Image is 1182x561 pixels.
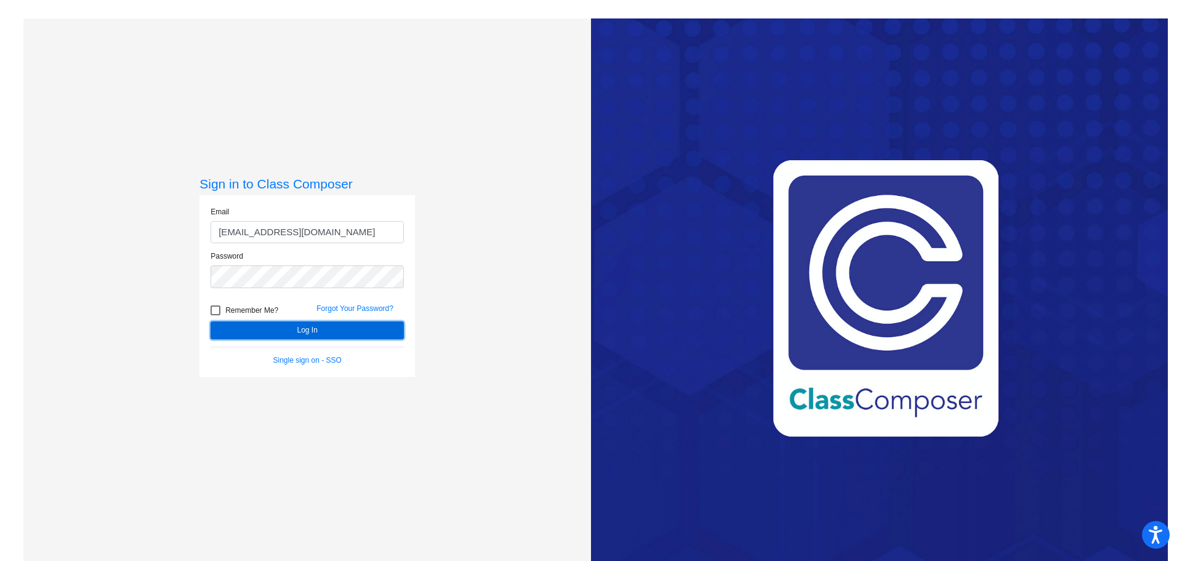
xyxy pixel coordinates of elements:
[273,356,342,365] a: Single sign on - SSO
[199,176,415,192] h3: Sign in to Class Composer
[211,321,404,339] button: Log In
[225,303,278,318] span: Remember Me?
[211,251,243,262] label: Password
[316,304,393,313] a: Forgot Your Password?
[211,206,229,217] label: Email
